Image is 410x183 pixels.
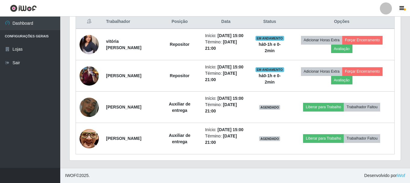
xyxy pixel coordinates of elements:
strong: Auxiliar de entrega [169,133,190,144]
img: 1742865163838.jpeg [80,121,99,156]
span: EM ANDAMENTO [255,67,284,72]
button: Trabalhador Faltou [344,134,380,143]
time: [DATE] 15:00 [218,33,243,38]
span: AGENDADO [259,105,280,110]
button: Adicionar Horas Extra [301,67,342,76]
time: [DATE] 15:00 [218,127,243,132]
li: Término: [205,70,247,83]
img: CoreUI Logo [10,5,37,12]
li: Término: [205,133,247,146]
li: Início: [205,33,247,39]
strong: [PERSON_NAME] [106,136,141,141]
li: Início: [205,127,247,133]
li: Término: [205,39,247,52]
span: Desenvolvido por [364,172,405,179]
span: IWOF [65,173,76,178]
strong: Repositor [170,42,189,47]
button: Forçar Encerramento [342,67,383,76]
strong: há 0-1 h e 0-2 min [259,42,281,53]
a: iWof [397,173,405,178]
strong: vitória [PERSON_NAME] [106,39,141,50]
li: Início: [205,95,247,102]
th: Trabalhador [102,15,158,29]
button: Adicionar Horas Extra [301,36,342,44]
li: Início: [205,64,247,70]
time: [DATE] 15:00 [218,96,243,101]
strong: Repositor [170,73,189,78]
button: Liberar para Trabalho [303,103,344,111]
strong: há 0-1 h e 0-2 min [259,73,281,84]
button: Avaliação [331,76,352,84]
time: [DATE] 15:00 [218,65,243,69]
th: Opções [289,15,395,29]
li: Término: [205,102,247,114]
span: AGENDADO [259,136,280,141]
button: Trabalhador Faltou [344,103,380,111]
span: © 2025 . [65,172,90,179]
img: 1742859772474.jpeg [80,87,99,127]
button: Forçar Encerramento [342,36,383,44]
th: Data [202,15,250,29]
th: Posição [158,15,202,29]
button: Liberar para Trabalho [303,134,344,143]
strong: [PERSON_NAME] [106,73,141,78]
strong: [PERSON_NAME] [106,105,141,109]
span: EM ANDAMENTO [255,36,284,41]
strong: Auxiliar de entrega [169,102,190,113]
img: 1744237096937.jpeg [80,63,99,89]
img: 1746551747350.jpeg [80,35,99,54]
th: Status [250,15,289,29]
button: Avaliação [331,45,352,53]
